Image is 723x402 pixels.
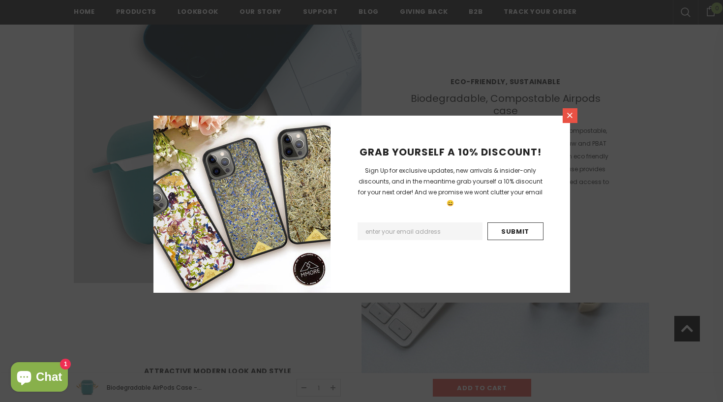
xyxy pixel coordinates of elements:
a: Close [563,108,577,123]
span: GRAB YOURSELF A 10% DISCOUNT! [360,145,542,159]
input: Email Address [358,222,482,240]
input: Submit [487,222,543,240]
inbox-online-store-chat: Shopify online store chat [8,362,71,394]
span: Sign Up for exclusive updates, new arrivals & insider-only discounts, and in the meantime grab yo... [358,166,542,207]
